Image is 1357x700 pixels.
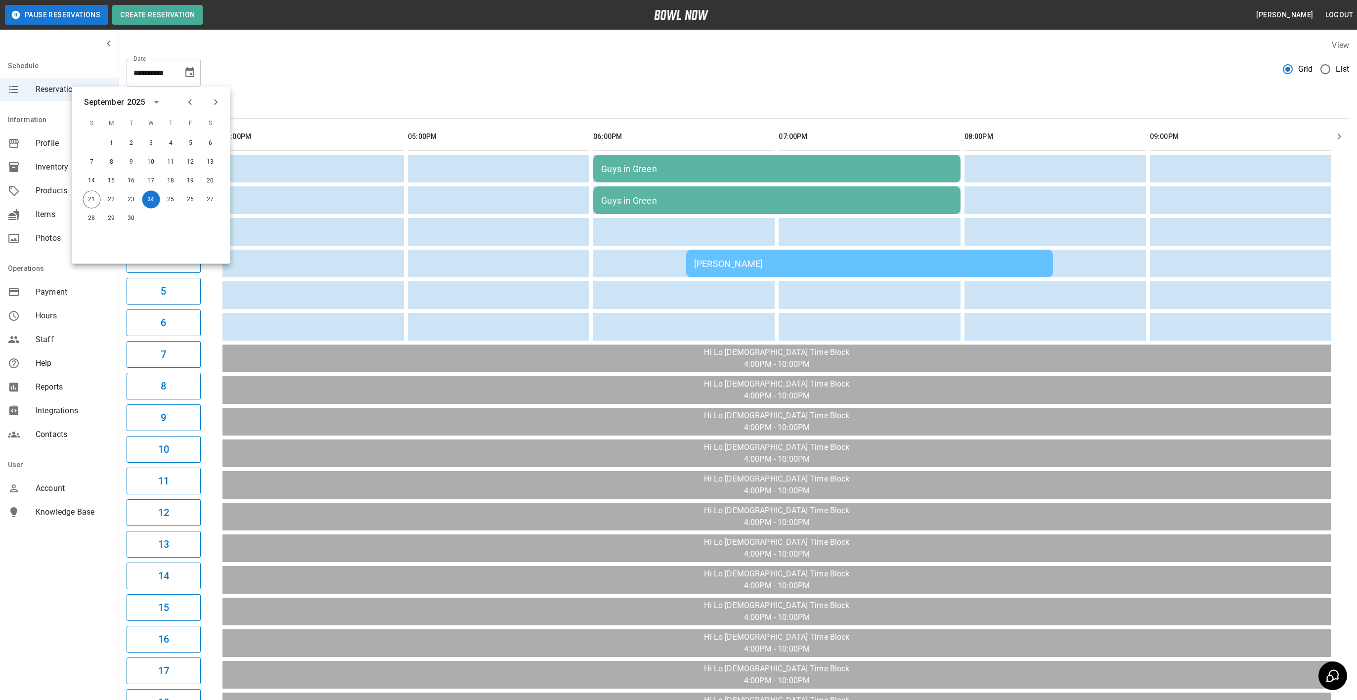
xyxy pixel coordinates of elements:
button: Sep 14, 2025 [83,172,101,190]
th: 05:00PM [408,123,589,151]
button: Sep 27, 2025 [202,191,219,209]
span: Knowledge Base [36,506,111,518]
span: Contacts [36,429,111,440]
button: 15 [127,594,201,621]
button: Sep 15, 2025 [103,172,121,190]
button: Sep 4, 2025 [162,134,180,152]
span: S [83,114,101,133]
button: Sep 8, 2025 [103,153,121,171]
h6: 13 [158,536,169,552]
button: 7 [127,341,201,368]
div: Guys in Green [601,195,952,206]
button: Sep 22, 2025 [103,191,121,209]
span: Reservations [36,84,111,95]
span: Photos [36,232,111,244]
button: Sep 20, 2025 [202,172,219,190]
button: Sep 28, 2025 [83,210,101,227]
button: Sep 30, 2025 [123,210,140,227]
span: Integrations [36,405,111,417]
span: S [202,114,219,133]
span: Grid [1298,63,1313,75]
span: T [123,114,140,133]
span: Reports [36,381,111,393]
button: Sep 6, 2025 [202,134,219,152]
button: Sep 21, 2025 [83,191,101,209]
h6: 14 [158,568,169,584]
button: Sep 17, 2025 [142,172,160,190]
button: [PERSON_NAME] [1252,6,1317,24]
button: Sep 26, 2025 [182,191,200,209]
span: Inventory [36,161,111,173]
button: 17 [127,657,201,684]
span: Profile [36,137,111,149]
button: Sep 29, 2025 [103,210,121,227]
button: 13 [127,531,201,558]
button: Choose date, selected date is Sep 24, 2025 [180,63,200,83]
span: M [103,114,121,133]
button: Sep 18, 2025 [162,172,180,190]
h6: 10 [158,441,169,457]
h6: 11 [158,473,169,489]
button: Sep 24, 2025 [142,191,160,209]
button: Sep 2, 2025 [123,134,140,152]
button: calendar view is open, switch to year view [148,94,165,111]
button: Sep 12, 2025 [182,153,200,171]
button: Sep 19, 2025 [182,172,200,190]
button: Sep 10, 2025 [142,153,160,171]
button: 12 [127,499,201,526]
div: September [84,96,124,108]
span: Help [36,357,111,369]
label: View [1332,41,1349,50]
span: W [142,114,160,133]
button: Sep 25, 2025 [162,191,180,209]
button: Sep 11, 2025 [162,153,180,171]
h6: 5 [161,283,166,299]
button: 9 [127,404,201,431]
button: 11 [127,468,201,494]
span: Items [36,209,111,220]
h6: 6 [161,315,166,331]
span: Payment [36,286,111,298]
th: 09:00PM [1150,123,1331,151]
th: 08:00PM [964,123,1146,151]
button: Sep 7, 2025 [83,153,101,171]
button: 14 [127,563,201,589]
h6: 9 [161,410,166,426]
button: Logout [1321,6,1357,24]
span: F [182,114,200,133]
span: Products [36,185,111,197]
button: 10 [127,436,201,463]
h6: 7 [161,347,166,362]
th: 04:00PM [222,123,404,151]
button: Sep 23, 2025 [123,191,140,209]
button: Sep 16, 2025 [123,172,140,190]
div: [PERSON_NAME] [694,259,1045,269]
button: 8 [127,373,201,399]
button: Sep 3, 2025 [142,134,160,152]
button: Sep 5, 2025 [182,134,200,152]
button: Create Reservation [112,5,203,25]
button: Sep 13, 2025 [202,153,219,171]
h6: 15 [158,600,169,615]
button: Previous month [182,94,199,111]
span: Staff [36,334,111,346]
h6: 12 [158,505,169,521]
button: 16 [127,626,201,653]
button: Next month [208,94,224,111]
span: Hours [36,310,111,322]
th: 06:00PM [593,123,775,151]
div: Guys in Green [601,164,952,174]
div: inventory tabs [127,94,1349,118]
button: 6 [127,309,201,336]
button: 5 [127,278,201,305]
th: 07:00PM [779,123,960,151]
h6: 17 [158,663,169,679]
img: logo [654,10,708,20]
span: Account [36,482,111,494]
h6: 8 [161,378,166,394]
button: Sep 1, 2025 [103,134,121,152]
span: T [162,114,180,133]
button: Pause Reservations [5,5,108,25]
button: Sep 9, 2025 [123,153,140,171]
h6: 16 [158,631,169,647]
